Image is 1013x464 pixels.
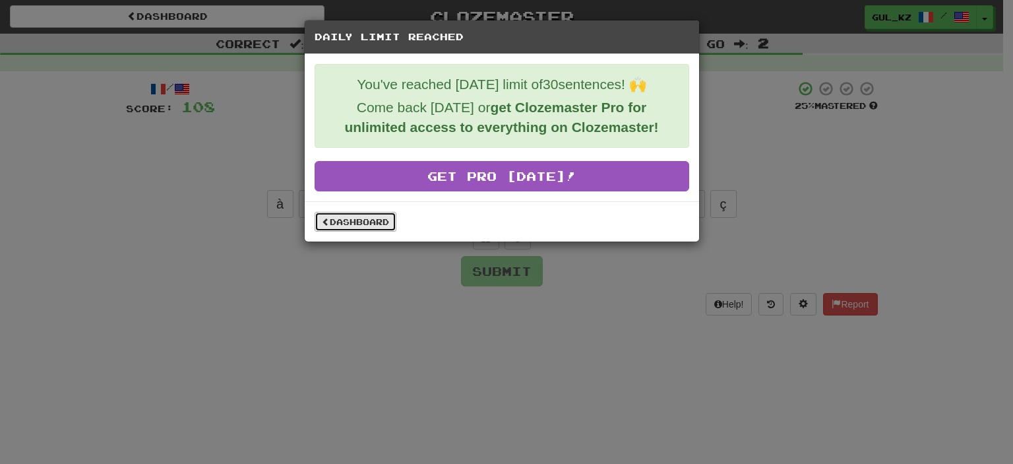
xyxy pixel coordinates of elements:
p: Come back [DATE] or [325,98,679,137]
a: Get Pro [DATE]! [315,161,689,191]
p: You've reached [DATE] limit of 30 sentences! 🙌 [325,75,679,94]
a: Dashboard [315,212,396,232]
h5: Daily Limit Reached [315,30,689,44]
strong: get Clozemaster Pro for unlimited access to everything on Clozemaster! [344,100,658,135]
